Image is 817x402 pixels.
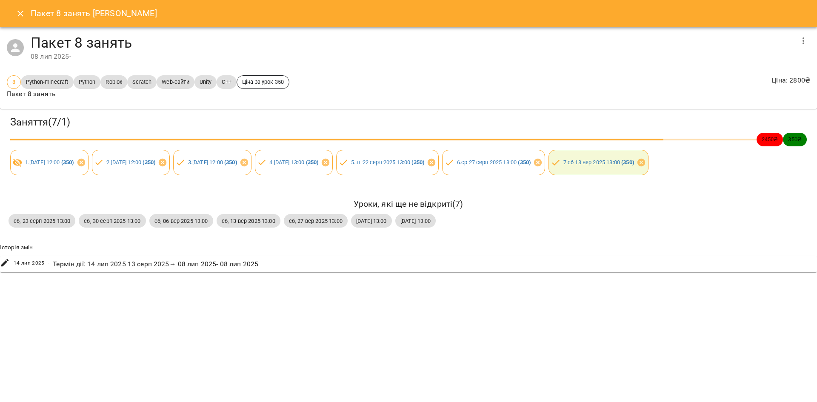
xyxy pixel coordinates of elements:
[442,150,545,175] div: 6.ср 27 серп 2025 13:00 (350)
[10,116,807,129] h3: Заняття ( 7 / 1 )
[25,159,74,165] a: 1.[DATE] 12:00 (350)
[61,159,74,165] b: ( 350 )
[284,217,348,225] span: сб, 27 вер 2025 13:00
[621,159,634,165] b: ( 350 )
[9,217,75,225] span: сб, 23 серп 2025 13:00
[31,7,157,20] h6: Пакет 8 занять [PERSON_NAME]
[31,34,793,51] h4: Пакет 8 занять
[783,135,807,143] span: 350 ₴
[14,259,45,268] span: 14 лип 2025
[217,217,280,225] span: сб, 13 вер 2025 13:00
[336,150,439,175] div: 5.пт 22 серп 2025 13:00 (350)
[771,75,810,86] p: Ціна : 2800 ₴
[306,159,319,165] b: ( 350 )
[457,159,531,165] a: 6.ср 27 серп 2025 13:00 (350)
[31,51,793,62] div: 08 лип 2025 -
[143,159,155,165] b: ( 350 )
[518,159,531,165] b: ( 350 )
[51,257,260,271] div: Термін дії : 14 лип 2025 13 серп 2025 → 08 лип 2025 - 08 лип 2025
[757,135,783,143] span: 2450 ₴
[351,159,424,165] a: 5.пт 22 серп 2025 13:00 (350)
[149,217,213,225] span: сб, 06 вер 2025 13:00
[100,78,127,86] span: Roblox
[563,159,634,165] a: 7.сб 13 вер 2025 13:00 (350)
[157,78,194,86] span: Web-сайти
[48,259,49,268] span: -
[194,78,217,86] span: Unity
[79,217,146,225] span: сб, 30 серп 2025 13:00
[237,78,289,86] span: Ціна за урок 350
[127,78,157,86] span: Scratch
[106,159,155,165] a: 2.[DATE] 12:00 (350)
[7,89,289,99] p: Пакет 8 занять
[173,150,251,175] div: 3.[DATE] 12:00 (350)
[411,159,424,165] b: ( 350 )
[92,150,170,175] div: 2.[DATE] 12:00 (350)
[548,150,648,175] div: 7.сб 13 вер 2025 13:00 (350)
[9,197,808,211] h6: Уроки, які ще не відкриті ( 7 )
[74,78,101,86] span: Python
[10,3,31,24] button: Close
[217,78,236,86] span: C++
[255,150,333,175] div: 4.[DATE] 13:00 (350)
[351,217,392,225] span: [DATE] 13:00
[395,217,436,225] span: [DATE] 13:00
[269,159,318,165] a: 4.[DATE] 13:00 (350)
[10,150,89,175] div: 1.[DATE] 12:00 (350)
[21,78,73,86] span: Python-minecraft
[224,159,237,165] b: ( 350 )
[7,78,20,86] span: 8
[188,159,237,165] a: 3.[DATE] 12:00 (350)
